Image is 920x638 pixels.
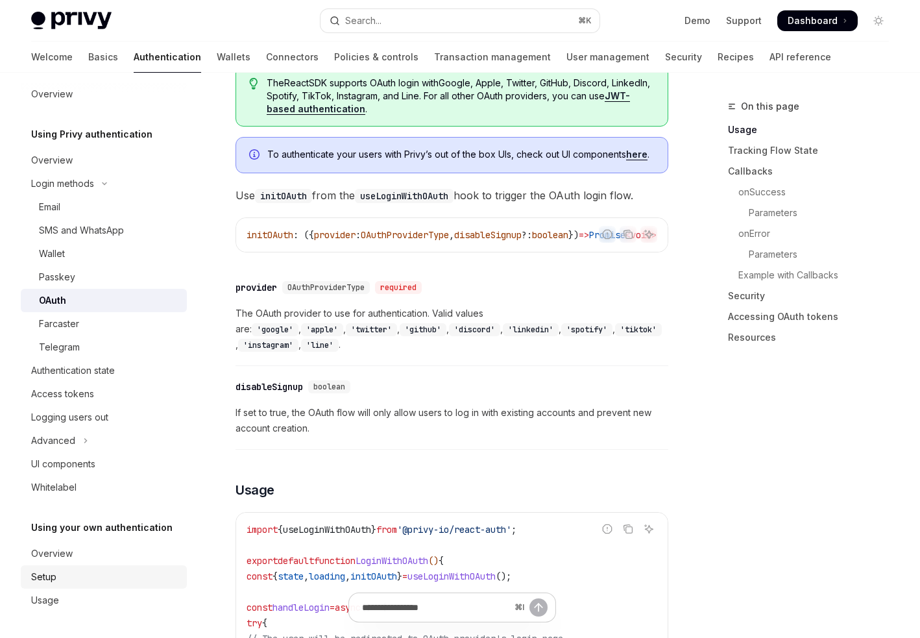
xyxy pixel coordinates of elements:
[728,265,899,286] a: Example with Callbacks
[397,524,511,535] span: '@privy-io/react-auth'
[566,42,649,73] a: User management
[615,323,662,336] code: 'tiktok'
[31,456,95,472] div: UI components
[375,281,422,294] div: required
[31,480,77,495] div: Whitelabel
[287,282,365,293] span: OAuthProviderType
[21,406,187,429] a: Logging users out
[503,323,559,336] code: 'linkedin'
[31,546,73,561] div: Overview
[236,380,303,393] div: disableSignup
[718,42,754,73] a: Recipes
[402,571,407,582] span: =
[21,452,187,476] a: UI components
[356,555,428,567] span: LoginWithOAuth
[267,148,655,161] span: To authenticate your users with Privy’s out of the box UIs, check out UI components .
[266,42,319,73] a: Connectors
[599,521,616,537] button: Report incorrect code
[31,127,152,142] h5: Using Privy authentication
[345,571,350,582] span: ,
[39,269,75,285] div: Passkey
[255,189,312,203] code: initOAuth
[532,229,568,241] span: boolean
[728,286,899,306] a: Security
[278,555,314,567] span: default
[334,42,418,73] a: Policies & controls
[21,149,187,172] a: Overview
[252,323,298,336] code: 'google'
[640,226,657,243] button: Ask AI
[304,571,309,582] span: ,
[407,571,496,582] span: useLoginWithOAuth
[589,229,625,241] span: Promise
[247,524,278,535] span: import
[640,521,657,537] button: Ask AI
[236,306,668,352] span: The OAuth provider to use for authentication. Valid values are: , , , , , , , , , .
[21,429,187,452] button: Toggle Advanced section
[355,189,454,203] code: useLoginWithOAuth
[21,336,187,359] a: Telegram
[301,323,343,336] code: 'apple'
[236,186,668,204] span: Use from the hook to trigger the OAuth login flow.
[496,571,511,582] span: ();
[728,244,899,265] a: Parameters
[428,555,439,567] span: ()
[249,78,258,90] svg: Tip
[236,481,274,499] span: Usage
[247,229,293,241] span: initOAuth
[346,323,397,336] code: 'twitter'
[134,42,201,73] a: Authentication
[741,99,799,114] span: On this page
[454,229,522,241] span: disableSignup
[728,161,899,182] a: Callbacks
[21,542,187,565] a: Overview
[21,589,187,612] a: Usage
[31,386,94,402] div: Access tokens
[21,172,187,195] button: Toggle Login methods section
[626,149,648,160] a: here
[293,229,314,241] span: : ({
[21,289,187,312] a: OAuth
[267,77,655,116] span: The React SDK supports OAuth login with Google, Apple, Twitter, GitHub, Discord, LinkedIn, Spotif...
[21,82,187,106] a: Overview
[309,571,345,582] span: loading
[449,229,454,241] span: ,
[31,42,73,73] a: Welcome
[728,202,899,223] a: Parameters
[88,42,118,73] a: Basics
[236,281,277,294] div: provider
[272,571,278,582] span: {
[21,476,187,499] a: Whitelabel
[400,323,446,336] code: 'github'
[247,555,278,567] span: export
[728,223,899,244] a: onError
[728,182,899,202] a: onSuccess
[665,42,702,73] a: Security
[247,571,272,582] span: const
[238,339,298,352] code: 'instagram'
[236,405,668,436] span: If set to true, the OAuth flow will only allow users to log in with existing accounts and prevent...
[599,226,616,243] button: Report incorrect code
[397,571,402,582] span: }
[728,140,899,161] a: Tracking Flow State
[278,571,304,582] span: state
[362,593,509,622] input: Ask a question...
[728,119,899,140] a: Usage
[376,524,397,535] span: from
[31,520,173,535] h5: Using your own authentication
[31,176,94,191] div: Login methods
[522,229,532,241] span: ?:
[39,339,80,355] div: Telegram
[314,555,356,567] span: function
[31,153,73,168] div: Overview
[21,359,187,382] a: Authentication state
[283,524,371,535] span: useLoginWithOAuth
[21,195,187,219] a: Email
[31,363,115,378] div: Authentication state
[529,598,548,617] button: Send message
[39,293,66,308] div: OAuth
[579,229,589,241] span: =>
[21,219,187,242] a: SMS and WhatsApp
[434,42,551,73] a: Transaction management
[620,226,636,243] button: Copy the contents from the code block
